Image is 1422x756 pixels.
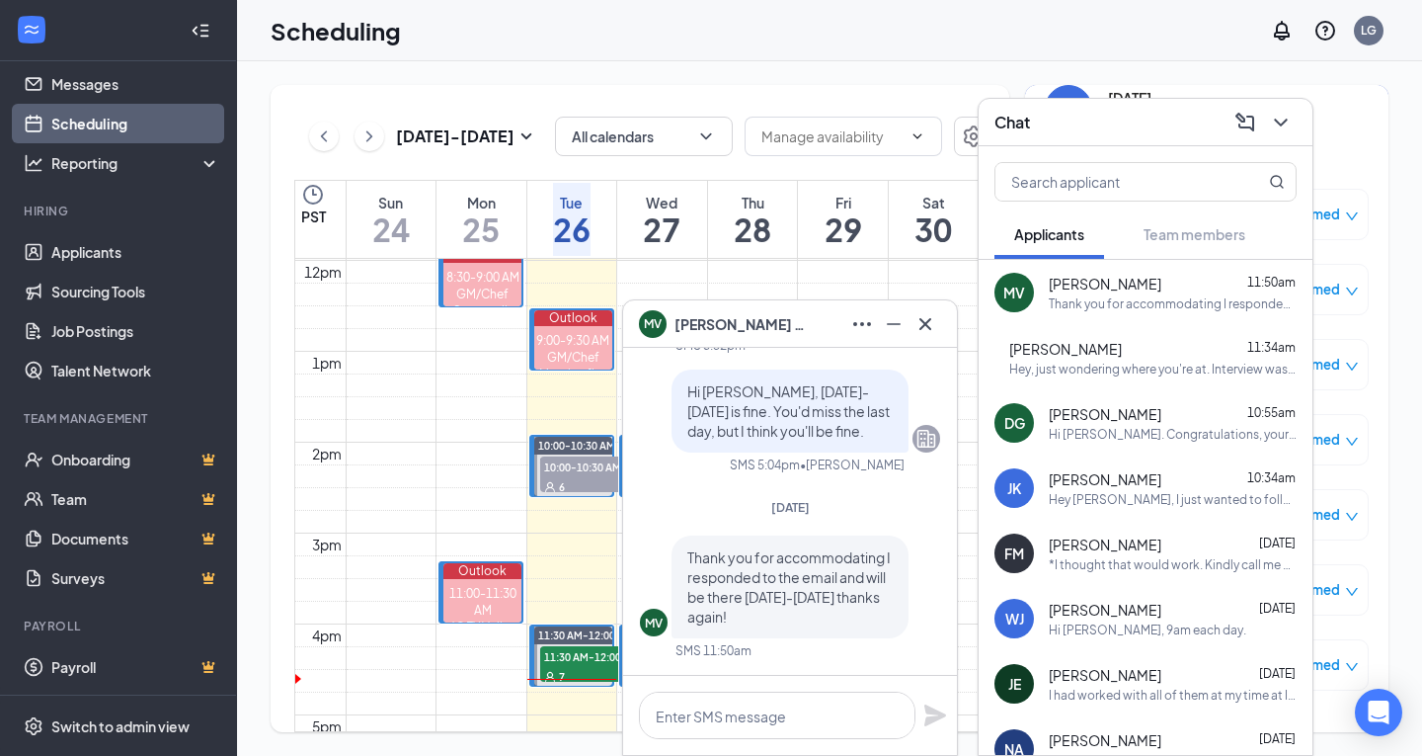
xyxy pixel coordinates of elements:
[51,272,220,311] a: Sourcing Tools
[538,439,615,453] span: 10:00-10:30 AM
[1004,413,1025,433] div: DG
[1049,295,1297,312] div: Thank you for accommodating I responded to the email and will be there [DATE]-[DATE] thanks again!
[914,427,938,451] svg: Company
[540,646,639,666] span: 11:30 AM-12:00 PM
[994,112,1030,133] h3: Chat
[1247,275,1296,290] span: 11:50am
[1045,85,1092,132] button: back-button
[271,14,401,47] h1: Scheduling
[1049,556,1297,573] div: *I thought that would work. Kindly call me back to discuss.
[443,269,521,286] div: 8:30-9:00 AM
[462,193,500,212] div: Mon
[1049,600,1161,620] span: [PERSON_NAME]
[443,619,521,686] div: JOEY Valley Fair Site Visit/Tech Test
[538,629,632,642] span: 11:30 AM-12:00 PM
[1009,339,1122,359] span: [PERSON_NAME]
[1049,404,1161,424] span: [PERSON_NAME]
[1361,22,1377,39] div: LG
[534,349,612,399] div: GM/Chef Meeting [In-person]
[882,312,906,336] svg: Minimize
[300,261,346,283] div: 12pm
[913,312,937,336] svg: Cross
[675,642,751,659] div: SMS 11:50am
[51,647,220,687] a: PayrollCrown
[368,181,414,258] a: August 24, 2025
[24,716,43,736] svg: Settings
[761,126,902,147] input: Manage availability
[910,181,956,258] a: August 30, 2025
[730,457,800,473] div: SMS 5:04pm
[821,181,866,258] a: August 29, 2025
[1247,470,1296,485] span: 10:34am
[734,193,771,212] div: Thu
[308,534,346,555] div: 3pm
[1009,361,1297,378] div: Hey, just wondering where you're at. Interview was at 11:30 right?
[1265,107,1297,138] button: ChevronDown
[1259,666,1296,681] span: [DATE]
[1005,609,1024,629] div: WJ
[514,125,538,148] svg: SmallChevronDown
[995,163,1229,201] input: Search applicant
[639,181,684,258] a: August 27, 2025
[643,193,680,212] div: Wed
[301,183,325,207] svg: Clock
[372,212,410,246] h1: 24
[191,21,210,41] svg: Collapse
[687,382,890,440] span: Hi [PERSON_NAME], [DATE]-[DATE] is fine. You'd miss the last day, but I think you'll be fine.
[51,232,220,272] a: Applicants
[923,704,947,727] svg: Plane
[1247,405,1296,420] span: 10:55am
[1049,730,1161,750] span: [PERSON_NAME]
[1269,111,1293,134] svg: ChevronDown
[51,440,220,479] a: OnboardingCrown
[1014,225,1084,243] span: Applicants
[696,126,716,146] svg: ChevronDown
[1259,601,1296,616] span: [DATE]
[914,193,952,212] div: Sat
[1108,88,1263,108] div: [DATE]
[1049,491,1297,508] div: Hey [PERSON_NAME], I just wanted to follow up to confirm that you received my previous messages r...
[1049,687,1297,704] div: I had worked with all of them at my time at In N Out. I hope this helps with my hiring process!
[24,618,216,634] div: Payroll
[1269,174,1285,190] svg: MagnifyingGlass
[51,311,220,351] a: Job Postings
[24,410,216,427] div: Team Management
[1345,285,1359,298] span: down
[51,64,220,104] a: Messages
[51,351,220,390] a: Talent Network
[359,125,379,148] svg: ChevronRight
[443,563,521,579] div: Outlook
[458,181,504,258] a: August 25, 2025
[1004,544,1024,563] div: FM
[308,352,346,374] div: 1pm
[544,671,556,683] svg: User
[309,122,339,151] button: ChevronLeft
[1355,689,1402,736] div: Open Intercom Messenger
[308,443,346,464] div: 2pm
[443,286,521,319] div: GM/Chef Storewalk
[51,519,220,558] a: DocumentsCrown
[962,125,986,148] svg: Settings
[730,181,775,258] a: August 28, 2025
[355,122,384,151] button: ChevronRight
[850,312,874,336] svg: Ellipses
[878,308,909,340] button: Minimize
[24,203,216,219] div: Hiring
[846,308,878,340] button: Ellipses
[734,212,771,246] h1: 28
[1229,107,1261,138] button: ComposeMessage
[314,125,334,148] svg: ChevronLeft
[1345,360,1359,374] span: down
[1259,536,1296,550] span: [DATE]
[1049,622,1246,638] div: Hi [PERSON_NAME], 9am each day.
[909,128,925,144] svg: ChevronDown
[22,20,41,40] svg: WorkstreamLogo
[954,117,993,156] button: Settings
[443,585,521,619] div: 11:00-11:30 AM
[645,615,663,631] div: MV
[825,193,862,212] div: Fri
[553,193,591,212] div: Tue
[51,153,221,173] div: Reporting
[1247,340,1296,355] span: 11:34am
[687,548,891,626] span: Thank you for accommodating I responded to the email and will be there [DATE]-[DATE] thanks again!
